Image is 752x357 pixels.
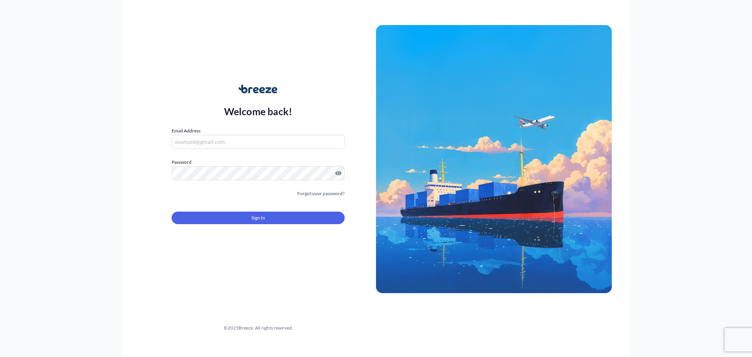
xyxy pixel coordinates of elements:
label: Email Address [172,127,201,135]
button: Sign In [172,212,345,224]
input: example@gmail.com [172,135,345,149]
img: Ship illustration [376,25,612,293]
p: Welcome back! [224,105,293,118]
button: Show password [335,170,342,176]
label: Password [172,158,345,166]
span: Sign In [251,214,265,222]
a: Forgot your password? [297,190,345,198]
div: © 2025 Breeze. All rights reserved. [140,324,376,332]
